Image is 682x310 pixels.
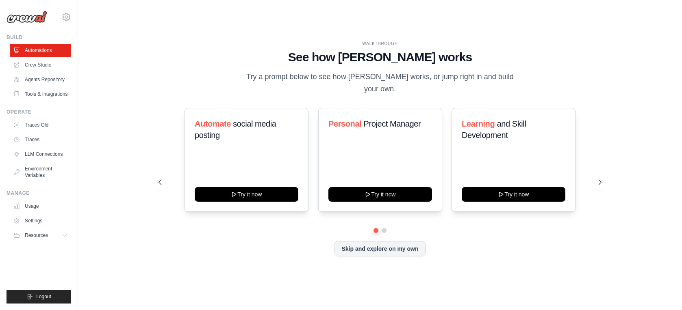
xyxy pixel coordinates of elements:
[10,73,71,86] a: Agents Repository
[10,44,71,57] a: Automations
[10,214,71,227] a: Settings
[328,119,361,128] span: Personal
[10,118,71,131] a: Traces Old
[25,232,48,239] span: Resources
[10,162,71,182] a: Environment Variables
[159,41,602,47] div: WALKTHROUGH
[7,109,71,115] div: Operate
[363,119,421,128] span: Project Manager
[7,190,71,196] div: Manage
[195,119,231,128] span: Automate
[195,187,298,202] button: Try it now
[10,133,71,146] a: Traces
[7,290,71,304] button: Logout
[7,11,47,23] img: Logo
[10,58,71,71] a: Crew Studio
[10,229,71,242] button: Resources
[159,50,602,65] h1: See how [PERSON_NAME] works
[195,119,276,140] span: social media posting
[10,200,71,213] a: Usage
[10,88,71,101] a: Tools & Integrations
[328,187,432,202] button: Try it now
[36,293,51,300] span: Logout
[7,34,71,41] div: Build
[10,148,71,161] a: LLM Connections
[243,71,517,95] p: Try a prompt below to see how [PERSON_NAME] works, or jump right in and build your own.
[462,187,565,202] button: Try it now
[334,241,425,256] button: Skip and explore on my own
[462,119,526,140] span: and Skill Development
[462,119,495,128] span: Learning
